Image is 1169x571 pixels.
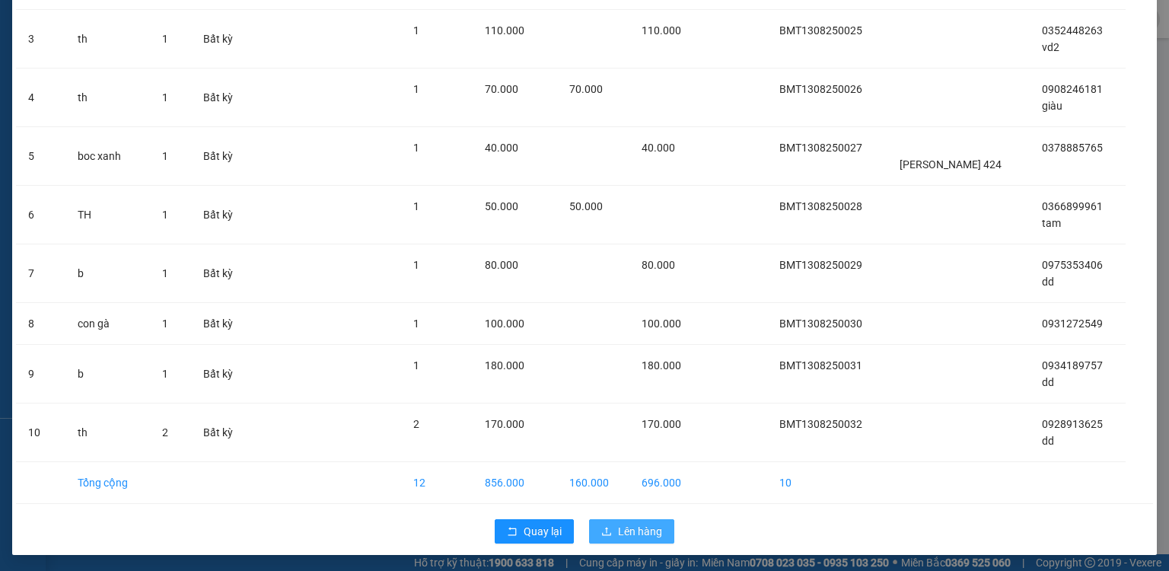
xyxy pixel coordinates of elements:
[16,303,65,345] td: 8
[779,317,862,330] span: BMT1308250030
[1042,100,1062,112] span: giàu
[767,462,888,504] td: 10
[569,200,603,212] span: 50.000
[162,33,168,45] span: 1
[1042,276,1054,288] span: dd
[162,150,168,162] span: 1
[16,127,65,186] td: 5
[191,244,252,303] td: Bất kỳ
[413,83,419,95] span: 1
[65,345,149,404] td: b
[1042,83,1103,95] span: 0908246181
[191,303,252,345] td: Bất kỳ
[1042,435,1054,447] span: dd
[162,209,168,221] span: 1
[485,359,524,372] span: 180.000
[413,418,419,430] span: 2
[485,83,518,95] span: 70.000
[1042,359,1103,372] span: 0934189757
[1042,24,1103,37] span: 0352448263
[162,368,168,380] span: 1
[413,200,419,212] span: 1
[413,317,419,330] span: 1
[65,10,149,69] td: th
[16,244,65,303] td: 7
[16,404,65,462] td: 10
[779,259,862,271] span: BMT1308250029
[642,142,675,154] span: 40.000
[1042,317,1103,330] span: 0931272549
[16,345,65,404] td: 9
[569,83,603,95] span: 70.000
[642,359,681,372] span: 180.000
[191,10,252,69] td: Bất kỳ
[485,317,524,330] span: 100.000
[779,24,862,37] span: BMT1308250025
[642,317,681,330] span: 100.000
[485,418,524,430] span: 170.000
[1042,142,1103,154] span: 0378885765
[507,526,518,538] span: rollback
[65,404,149,462] td: th
[589,519,674,544] button: uploadLên hàng
[601,526,612,538] span: upload
[16,10,65,69] td: 3
[779,142,862,154] span: BMT1308250027
[495,519,574,544] button: rollbackQuay lại
[779,83,862,95] span: BMT1308250026
[485,200,518,212] span: 50.000
[162,317,168,330] span: 1
[642,259,675,271] span: 80.000
[8,101,18,112] span: environment
[65,244,149,303] td: b
[900,158,1002,171] span: [PERSON_NAME] 424
[1042,418,1103,430] span: 0928913625
[485,142,518,154] span: 40.000
[65,303,149,345] td: con gà
[1042,217,1061,229] span: tam
[191,186,252,244] td: Bất kỳ
[413,259,419,271] span: 1
[162,91,168,104] span: 1
[642,418,681,430] span: 170.000
[1042,41,1059,53] span: vd2
[8,8,221,37] li: [PERSON_NAME]
[16,186,65,244] td: 6
[413,24,419,37] span: 1
[162,426,168,439] span: 2
[65,462,149,504] td: Tổng cộng
[642,24,681,37] span: 110.000
[401,462,472,504] td: 12
[8,65,105,98] li: VP VP Buôn Mê Thuột
[473,462,557,504] td: 856.000
[485,24,524,37] span: 110.000
[162,267,168,279] span: 1
[524,523,562,540] span: Quay lại
[191,345,252,404] td: Bất kỳ
[191,404,252,462] td: Bất kỳ
[779,359,862,372] span: BMT1308250031
[65,69,149,127] td: th
[779,418,862,430] span: BMT1308250032
[1042,200,1103,212] span: 0366899961
[618,523,662,540] span: Lên hàng
[1042,376,1054,388] span: dd
[779,200,862,212] span: BMT1308250028
[485,259,518,271] span: 80.000
[16,69,65,127] td: 4
[191,127,252,186] td: Bất kỳ
[65,186,149,244] td: TH
[629,462,702,504] td: 696.000
[65,127,149,186] td: boc xanh
[413,142,419,154] span: 1
[191,69,252,127] td: Bất kỳ
[105,65,202,115] li: VP VP [GEOGRAPHIC_DATA]
[413,359,419,372] span: 1
[557,462,629,504] td: 160.000
[1042,259,1103,271] span: 0975353406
